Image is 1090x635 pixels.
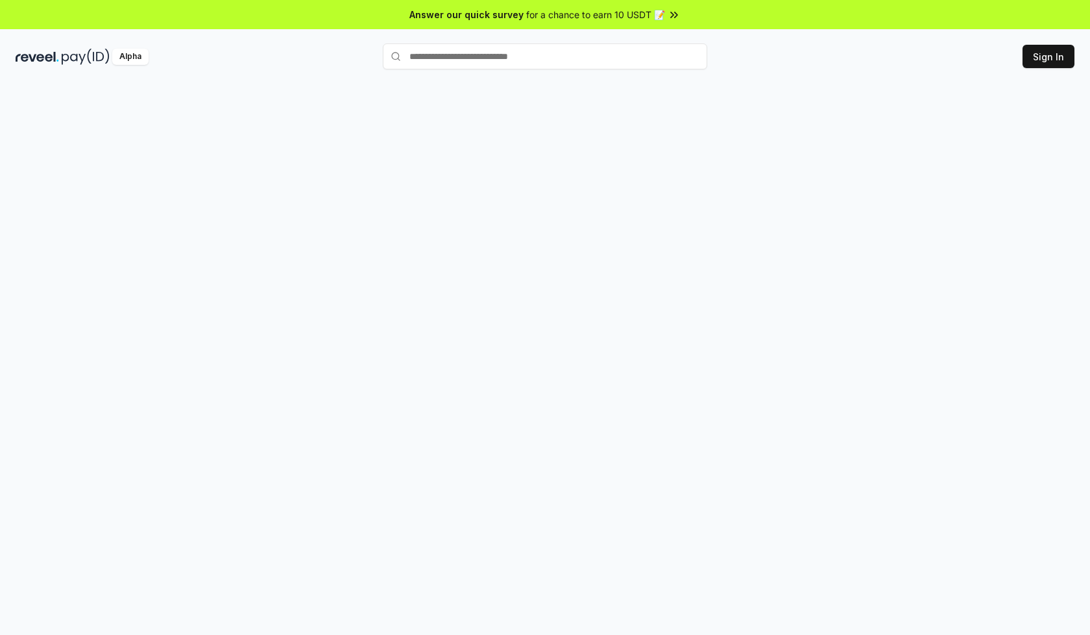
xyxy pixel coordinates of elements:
[16,49,59,65] img: reveel_dark
[409,8,524,21] span: Answer our quick survey
[112,49,149,65] div: Alpha
[1023,45,1074,68] button: Sign In
[526,8,665,21] span: for a chance to earn 10 USDT 📝
[62,49,110,65] img: pay_id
